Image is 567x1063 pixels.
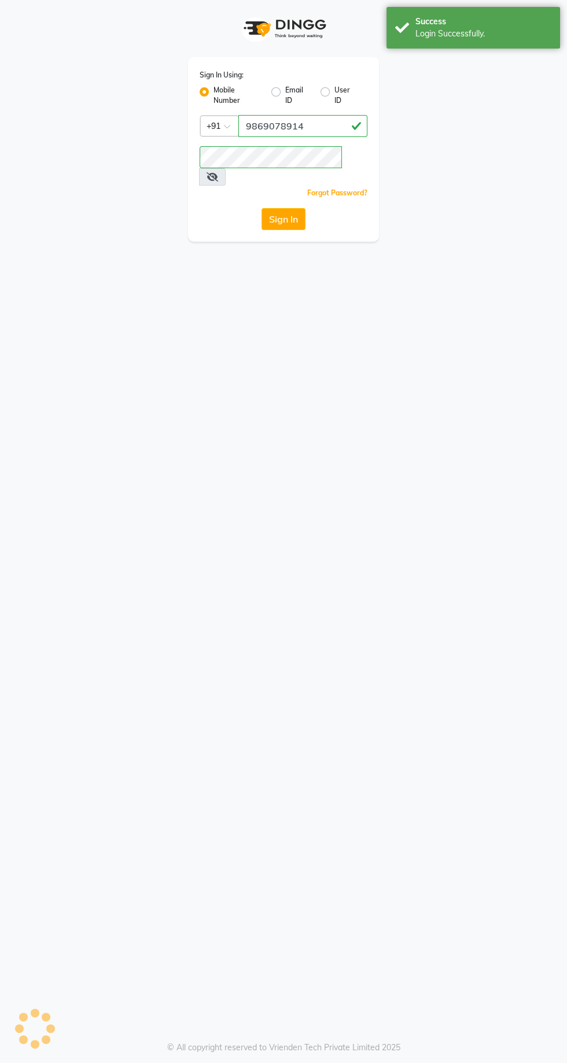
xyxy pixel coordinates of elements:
label: Sign In Using: [200,70,244,80]
a: Forgot Password? [307,188,367,197]
div: Login Successfully. [415,28,551,40]
label: Mobile Number [213,85,262,106]
label: User ID [334,85,358,106]
img: logo1.svg [237,12,330,46]
button: Sign In [262,208,305,230]
input: Username [200,146,342,168]
label: Email ID [285,85,311,106]
div: Success [415,16,551,28]
input: Username [238,115,367,137]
